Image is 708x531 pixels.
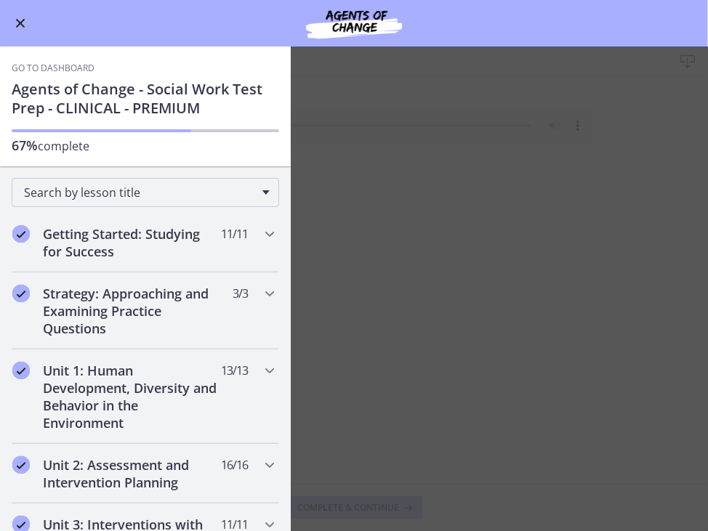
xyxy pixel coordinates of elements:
span: 11 / 11 [221,225,248,243]
h2: Unit 1: Human Development, Diversity and Behavior in the Environment [43,362,220,431]
span: 16 / 16 [221,456,248,474]
h2: Unit 2: Assessment and Intervention Planning [43,456,220,491]
span: Search by lesson title [24,185,255,200]
span: 13 / 13 [221,362,248,379]
button: Enable menu [12,15,29,32]
i: Completed [12,285,30,302]
p: complete [12,137,279,155]
div: Search by lesson title [12,178,279,207]
h1: Agents of Change - Social Work Test Prep - CLINICAL - PREMIUM [12,80,279,118]
i: Completed [12,225,30,243]
span: 3 / 3 [233,285,248,302]
i: Completed [12,456,30,474]
a: Go to Dashboard [12,62,94,74]
h2: Getting Started: Studying for Success [43,225,220,260]
i: Completed [12,362,30,379]
img: Agents of Change [267,6,441,41]
h2: Strategy: Approaching and Examining Practice Questions [43,285,220,337]
span: 67% [12,137,38,154]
